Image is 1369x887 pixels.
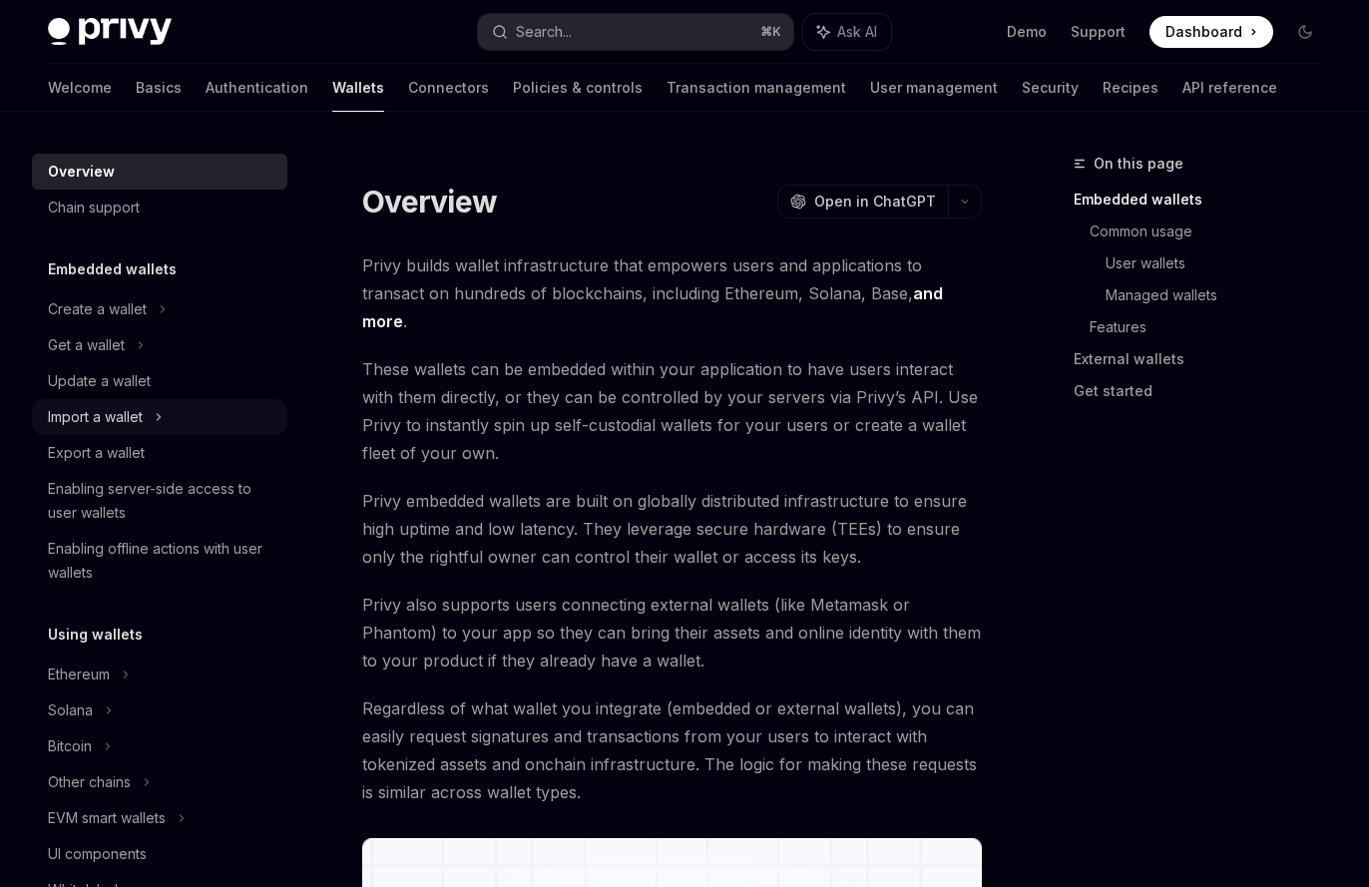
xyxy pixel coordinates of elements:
[332,64,384,112] a: Wallets
[1090,216,1337,247] a: Common usage
[32,531,287,591] a: Enabling offline actions with user wallets
[32,836,287,872] a: UI components
[1165,22,1242,42] span: Dashboard
[814,192,936,212] span: Open in ChatGPT
[516,20,572,44] div: Search...
[32,471,287,531] a: Enabling server-side access to user wallets
[1022,64,1079,112] a: Security
[362,694,982,806] span: Regardless of what wallet you integrate (embedded or external wallets), you can easily request si...
[48,441,145,465] div: Export a wallet
[48,64,112,112] a: Welcome
[48,537,275,585] div: Enabling offline actions with user wallets
[32,363,287,399] a: Update a wallet
[48,196,140,220] div: Chain support
[32,190,287,225] a: Chain support
[1289,16,1321,48] button: Toggle dark mode
[48,333,125,357] div: Get a wallet
[1149,16,1273,48] a: Dashboard
[48,698,93,722] div: Solana
[362,355,982,467] span: These wallets can be embedded within your application to have users interact with them directly, ...
[362,184,497,220] h1: Overview
[48,369,151,393] div: Update a wallet
[48,477,275,525] div: Enabling server-side access to user wallets
[1074,184,1337,216] a: Embedded wallets
[1103,64,1158,112] a: Recipes
[136,64,182,112] a: Basics
[870,64,998,112] a: User management
[48,663,110,686] div: Ethereum
[1074,343,1337,375] a: External wallets
[1074,375,1337,407] a: Get started
[1094,152,1183,176] span: On this page
[1182,64,1277,112] a: API reference
[362,591,982,674] span: Privy also supports users connecting external wallets (like Metamask or Phantom) to your app so t...
[478,14,794,50] button: Search...⌘K
[48,806,166,830] div: EVM smart wallets
[32,435,287,471] a: Export a wallet
[667,64,846,112] a: Transaction management
[48,770,131,794] div: Other chains
[1106,247,1337,279] a: User wallets
[777,185,948,219] button: Open in ChatGPT
[513,64,643,112] a: Policies & controls
[206,64,308,112] a: Authentication
[48,257,177,281] h5: Embedded wallets
[1090,311,1337,343] a: Features
[1106,279,1337,311] a: Managed wallets
[48,623,143,647] h5: Using wallets
[803,14,891,50] button: Ask AI
[48,842,147,866] div: UI components
[362,251,982,335] span: Privy builds wallet infrastructure that empowers users and applications to transact on hundreds o...
[48,405,143,429] div: Import a wallet
[32,154,287,190] a: Overview
[760,24,781,40] span: ⌘ K
[1007,22,1047,42] a: Demo
[362,487,982,571] span: Privy embedded wallets are built on globally distributed infrastructure to ensure high uptime and...
[1071,22,1126,42] a: Support
[837,22,877,42] span: Ask AI
[48,160,115,184] div: Overview
[48,297,147,321] div: Create a wallet
[408,64,489,112] a: Connectors
[48,18,172,46] img: dark logo
[48,734,92,758] div: Bitcoin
